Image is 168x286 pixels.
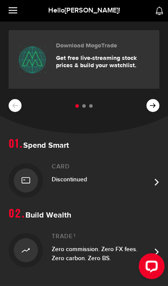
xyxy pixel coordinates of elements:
h1: Spend Smart [9,138,159,153]
h1: Build Wealth [9,208,159,223]
span: Discontinued [52,176,87,183]
sup: 1 [74,233,76,238]
p: Get free live-streaming stock prices & build your watchlist. [56,55,153,69]
a: CardDiscontinued [9,153,159,208]
span: [PERSON_NAME] [65,6,118,15]
h2: Trade [52,233,151,240]
h2: Card [52,163,151,171]
span: Zero commission. Zero FX fees. Zero carbon. Zero BS. [52,246,137,262]
a: Trade1Zero commission. Zero FX fees. Zero carbon. Zero BS. [9,223,159,277]
a: Download MogoTrade Get free live-streaming stock prices & build your watchlist. [9,30,159,90]
iframe: LiveChat chat widget [132,250,168,286]
h3: Download MogoTrade [56,42,153,50]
